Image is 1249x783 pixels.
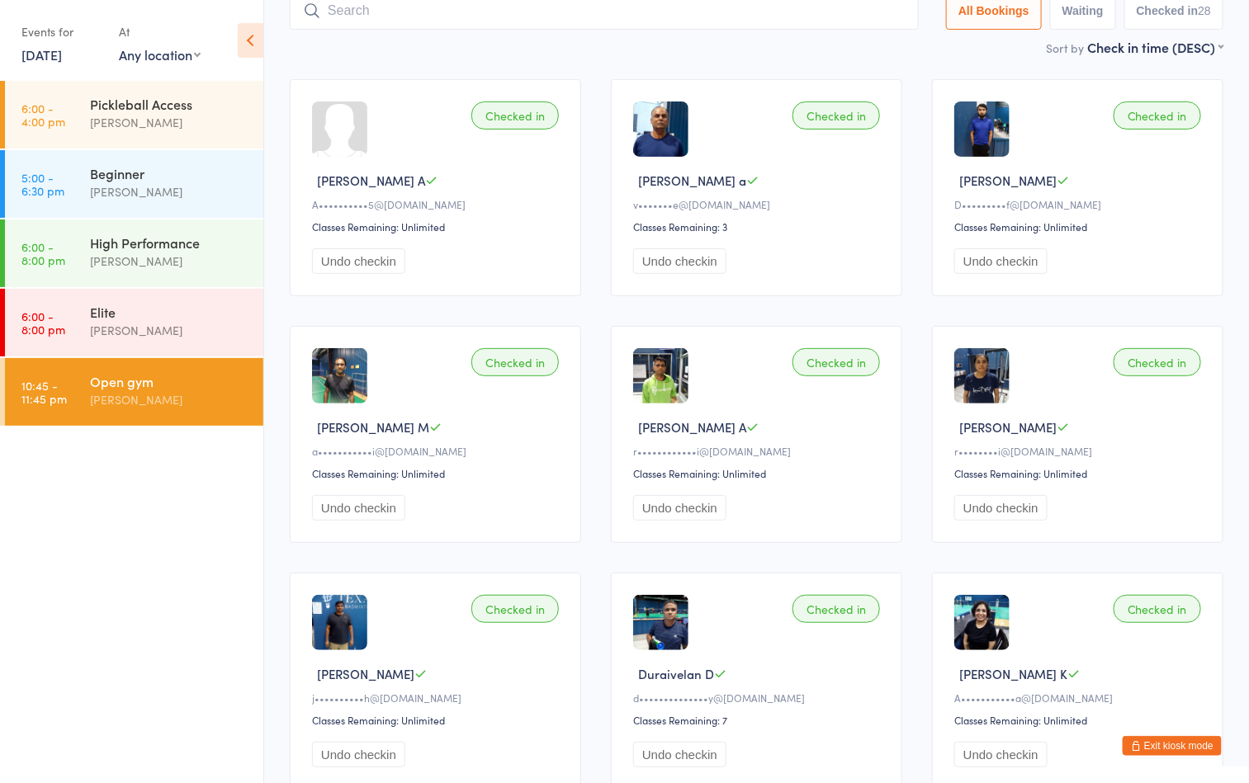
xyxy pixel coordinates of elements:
img: image1739233046.png [954,595,1010,650]
button: Undo checkin [633,495,726,521]
div: Checked in [1114,348,1201,376]
img: image1683587935.png [633,101,688,157]
div: Classes Remaining: Unlimited [954,219,1206,233]
div: j••••••••••h@[DOMAIN_NAME] [312,691,564,705]
div: a•••••••••••i@[DOMAIN_NAME] [312,444,564,458]
div: Classes Remaining: Unlimited [633,466,885,480]
button: Undo checkin [633,248,726,274]
a: [DATE] [21,45,62,64]
a: 10:45 -11:45 pmOpen gym[PERSON_NAME] [5,358,263,426]
span: [PERSON_NAME] a [638,172,746,189]
div: Checked in [792,101,880,130]
button: Undo checkin [633,742,726,767]
div: Classes Remaining: Unlimited [312,219,564,233]
div: [PERSON_NAME] [90,182,249,201]
div: D•••••••••f@[DOMAIN_NAME] [954,197,1206,211]
span: [PERSON_NAME] M [317,418,429,436]
div: d••••••••••••••y@[DOMAIN_NAME] [633,691,885,705]
button: Undo checkin [312,248,405,274]
span: [PERSON_NAME] [959,418,1057,436]
span: [PERSON_NAME] [317,665,414,682]
div: Classes Remaining: Unlimited [312,713,564,727]
time: 6:00 - 8:00 pm [21,309,65,336]
div: A••••••••••5@[DOMAIN_NAME] [312,197,564,211]
time: 10:45 - 11:45 pm [21,379,67,405]
div: A•••••••••••a@[DOMAIN_NAME] [954,691,1206,705]
span: Duraivelan D [638,665,714,682]
div: Checked in [792,595,880,623]
div: [PERSON_NAME] [90,390,249,409]
div: Classes Remaining: 3 [633,219,885,233]
img: image1754443381.png [633,348,688,403]
time: 6:00 - 8:00 pm [21,240,65,267]
button: Undo checkin [954,495,1048,521]
span: [PERSON_NAME] A [638,418,746,436]
button: Exit kiosk mode [1123,736,1222,756]
div: Checked in [471,348,559,376]
div: Checked in [1114,595,1201,623]
a: 6:00 -8:00 pmElite[PERSON_NAME] [5,289,263,356]
div: Checked in [471,595,559,623]
img: image1724205312.png [954,101,1010,157]
a: 6:00 -4:00 pmPickleball Access[PERSON_NAME] [5,81,263,149]
div: Any location [119,45,201,64]
div: Pickleball Access [90,95,249,113]
div: [PERSON_NAME] [90,321,249,340]
a: 6:00 -8:00 pmHigh Performance[PERSON_NAME] [5,219,263,287]
img: image1719956309.png [312,595,367,650]
div: Checked in [792,348,880,376]
span: [PERSON_NAME] K [959,665,1067,682]
div: Events for [21,18,102,45]
div: Classes Remaining: Unlimited [954,466,1206,480]
div: Classes Remaining: Unlimited [312,466,564,480]
div: v•••••••e@[DOMAIN_NAME] [633,197,885,211]
time: 6:00 - 4:00 pm [21,101,65,128]
button: Undo checkin [312,495,405,521]
button: Undo checkin [954,248,1048,274]
img: image1751589701.png [954,348,1010,403]
button: Undo checkin [312,742,405,767]
div: Open gym [90,372,249,390]
time: 5:00 - 6:30 pm [21,171,64,197]
div: Checked in [1114,101,1201,130]
label: Sort by [1046,40,1084,56]
img: image1754518245.png [312,348,367,403]
div: Classes Remaining: 7 [633,713,885,727]
div: r••••••••••••i@[DOMAIN_NAME] [633,444,885,458]
div: Beginner [90,164,249,182]
div: Elite [90,303,249,321]
div: Classes Remaining: Unlimited [954,713,1206,727]
div: High Performance [90,233,249,252]
img: image1684971571.png [633,595,688,650]
button: Undo checkin [954,742,1048,767]
div: [PERSON_NAME] [90,113,249,132]
div: 28 [1198,4,1211,17]
div: Check in time (DESC) [1087,38,1223,56]
span: [PERSON_NAME] A [317,172,425,189]
a: 5:00 -6:30 pmBeginner[PERSON_NAME] [5,150,263,218]
div: Checked in [471,101,559,130]
div: At [119,18,201,45]
div: [PERSON_NAME] [90,252,249,271]
span: [PERSON_NAME] [959,172,1057,189]
div: r••••••••i@[DOMAIN_NAME] [954,444,1206,458]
